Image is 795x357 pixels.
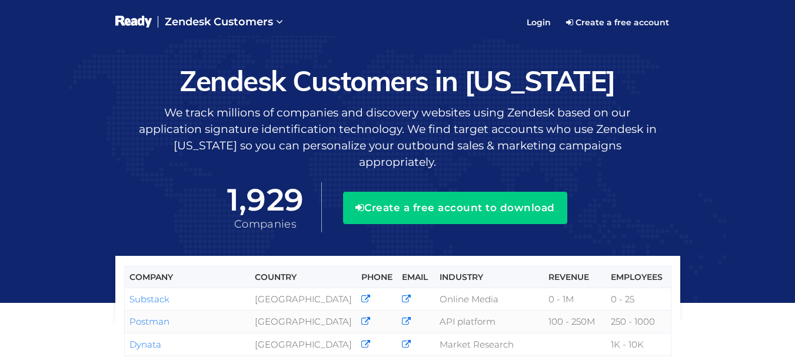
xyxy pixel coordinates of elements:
[520,8,558,37] a: Login
[115,105,680,171] p: We track millions of companies and discovery websites using Zendesk based on our application sign...
[158,6,290,39] a: Zendesk Customers
[435,311,544,333] td: API platform
[250,288,357,311] td: [GEOGRAPHIC_DATA]
[227,183,304,217] span: 1,929
[124,266,250,288] th: Company
[357,266,397,288] th: Phone
[435,266,544,288] th: Industry
[115,15,152,29] img: logo
[343,192,567,223] button: Create a free account to download
[606,266,671,288] th: Employees
[544,266,606,288] th: Revenue
[250,333,357,355] td: [GEOGRAPHIC_DATA]
[397,266,435,288] th: Email
[435,333,544,355] td: Market Research
[606,311,671,333] td: 250 - 1000
[544,311,606,333] td: 100 - 250M
[115,65,680,96] h1: Zendesk Customers in [US_STATE]
[250,311,357,333] td: [GEOGRAPHIC_DATA]
[435,288,544,311] td: Online Media
[250,266,357,288] th: Country
[234,218,297,231] span: Companies
[129,316,169,327] a: Postman
[558,13,677,32] a: Create a free account
[606,333,671,355] td: 1K - 10K
[165,15,273,28] span: Zendesk Customers
[527,17,551,28] span: Login
[129,339,161,350] a: Dynata
[606,288,671,311] td: 0 - 25
[544,288,606,311] td: 0 - 1M
[129,293,169,305] a: Substack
